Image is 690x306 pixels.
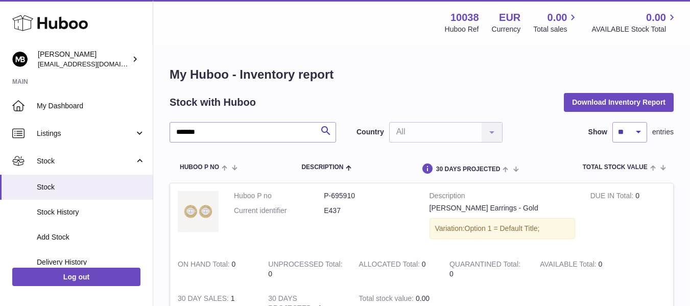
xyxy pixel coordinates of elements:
a: 0.00 AVAILABLE Stock Total [591,11,678,34]
div: Variation: [430,218,575,239]
dd: P-695910 [324,191,414,201]
strong: EUR [499,11,520,25]
span: 0.00 [416,294,430,302]
td: 0 [260,252,351,287]
td: 0 [170,252,260,287]
strong: AVAILABLE Total [540,260,598,271]
td: 0 [351,252,442,287]
label: Show [588,127,607,137]
strong: Description [430,191,575,203]
span: Listings [37,129,134,138]
span: Option 1 = Default Title; [465,224,540,232]
dd: E437 [324,206,414,216]
div: [PERSON_NAME] Earrings - Gold [430,203,575,213]
span: [EMAIL_ADDRESS][DOMAIN_NAME] [38,60,150,68]
h1: My Huboo - Inventory report [170,66,674,83]
button: Download Inventory Report [564,93,674,111]
a: 0.00 Total sales [533,11,579,34]
strong: 10038 [450,11,479,25]
dt: Huboo P no [234,191,324,201]
span: Stock History [37,207,145,217]
span: entries [652,127,674,137]
span: 0.00 [646,11,666,25]
span: 30 DAYS PROJECTED [436,166,501,173]
span: Total sales [533,25,579,34]
span: AVAILABLE Stock Total [591,25,678,34]
label: Country [356,127,384,137]
span: Delivery History [37,257,145,267]
strong: QUARANTINED Total [449,260,520,271]
strong: DUE IN Total [590,192,635,202]
td: 0 [583,183,673,252]
div: Currency [492,25,521,34]
strong: ON HAND Total [178,260,232,271]
span: 0.00 [548,11,567,25]
strong: ALLOCATED Total [359,260,422,271]
div: [PERSON_NAME] [38,50,130,69]
img: hi@margotbardot.com [12,52,28,67]
img: product image [178,191,219,232]
span: Stock [37,156,134,166]
span: Total stock value [583,164,648,171]
strong: 30 DAY SALES [178,294,231,305]
span: Stock [37,182,145,192]
strong: UNPROCESSED Total [268,260,342,271]
strong: Total stock value [359,294,416,305]
h2: Stock with Huboo [170,96,256,109]
span: Huboo P no [180,164,219,171]
td: 0 [532,252,623,287]
a: Log out [12,268,140,286]
span: Add Stock [37,232,145,242]
span: Description [301,164,343,171]
span: 0 [449,270,454,278]
span: My Dashboard [37,101,145,111]
dt: Current identifier [234,206,324,216]
div: Huboo Ref [445,25,479,34]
